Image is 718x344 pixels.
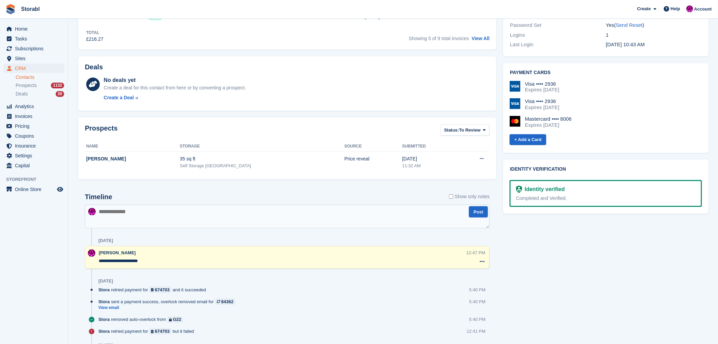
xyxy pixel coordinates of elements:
div: [DATE] [402,155,457,162]
th: Submitted [402,141,457,152]
a: View email [98,305,239,311]
a: 674703 [149,287,171,293]
a: Prospects 1132 [16,82,64,89]
span: Online Store [15,185,56,194]
div: Expires [DATE] [525,87,559,93]
div: Expires [DATE] [525,122,572,128]
span: Prospects [16,82,37,89]
div: 5:40 PM [469,287,486,293]
span: Stora [98,328,110,335]
a: menu [3,151,64,160]
div: 5:40 PM [469,316,486,323]
div: Price reveal [344,155,402,162]
img: Helen Morton [686,5,693,12]
div: 674703 [155,287,170,293]
div: 12:41 PM [467,328,486,335]
div: Yes [606,21,702,29]
h2: Prospects [85,124,118,137]
span: Coupons [15,131,56,141]
span: Capital [15,161,56,170]
div: No deals yet [104,76,246,84]
h2: Deals [85,63,103,71]
div: £216.27 [86,36,103,43]
div: Total [86,30,103,36]
span: Invoices [15,111,56,121]
div: 674703 [155,328,170,335]
div: retried payment for but it failed [98,328,197,335]
button: Status: To Review [440,124,490,136]
h2: Identity verification [510,167,702,172]
div: [DATE] [98,278,113,284]
a: menu [3,34,64,44]
div: Last Login [510,41,606,49]
a: menu [3,185,64,194]
a: G22 [167,316,183,323]
div: Identity verified [522,185,565,193]
span: Storefront [6,176,68,183]
div: [DATE] [98,238,113,243]
th: Source [344,141,402,152]
div: 1132 [51,83,64,88]
a: menu [3,111,64,121]
span: Stora [98,298,110,305]
img: Identity Verification Ready [516,186,522,193]
h2: Timeline [85,193,112,201]
a: menu [3,102,64,111]
div: 84362 [221,298,233,305]
div: Completed and Verified. [516,195,695,202]
span: ( ) [614,22,644,28]
span: Tasks [15,34,56,44]
div: G22 [173,316,182,323]
span: Settings [15,151,56,160]
div: Create a Deal [104,94,134,101]
span: Status: [444,127,459,134]
a: Deals 30 [16,90,64,98]
div: 11:32 AM [402,162,457,169]
span: Sites [15,54,56,63]
span: Insurance [15,141,56,151]
h2: Payment cards [510,70,702,75]
a: Contacts [16,74,64,81]
a: menu [3,54,64,63]
a: 84362 [215,298,235,305]
div: Mastercard •••• 8006 [525,116,572,122]
th: Name [85,141,180,152]
span: To Review [459,127,480,134]
img: Helen Morton [88,250,95,257]
span: Pricing [15,121,56,131]
div: 1 [606,31,702,39]
span: [PERSON_NAME] [99,250,136,255]
a: menu [3,121,64,131]
a: Create a Deal [104,94,246,101]
div: [PERSON_NAME] [86,155,180,162]
div: Expires [DATE] [525,104,559,110]
div: 5:40 PM [469,298,486,305]
div: removed auto-overlock from [98,316,186,323]
div: Visa •••• 2936 [525,81,559,87]
img: Visa Logo [510,81,521,92]
a: 674703 [149,328,171,335]
img: Visa Logo [510,98,521,109]
a: menu [3,141,64,151]
span: Analytics [15,102,56,111]
label: Show only notes [449,193,490,200]
img: Mastercard Logo [510,116,521,127]
a: menu [3,131,64,141]
div: retried payment for and it succeeded [98,287,209,293]
span: Stora [98,287,110,293]
a: + Add a Card [510,134,546,145]
span: Subscriptions [15,44,56,53]
div: Password Set [510,21,606,29]
a: menu [3,44,64,53]
span: Create [637,5,651,12]
th: Storage [180,141,344,152]
div: sent a payment success, overlock removed email for [98,298,239,305]
a: menu [3,64,64,73]
a: Storabl [18,3,42,15]
span: Home [15,24,56,34]
span: Showing 5 of 9 total invoices [409,36,469,41]
div: 35 sq ft [180,155,344,162]
button: Post [469,206,488,218]
div: Logins [510,31,606,39]
a: Preview store [56,185,64,193]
